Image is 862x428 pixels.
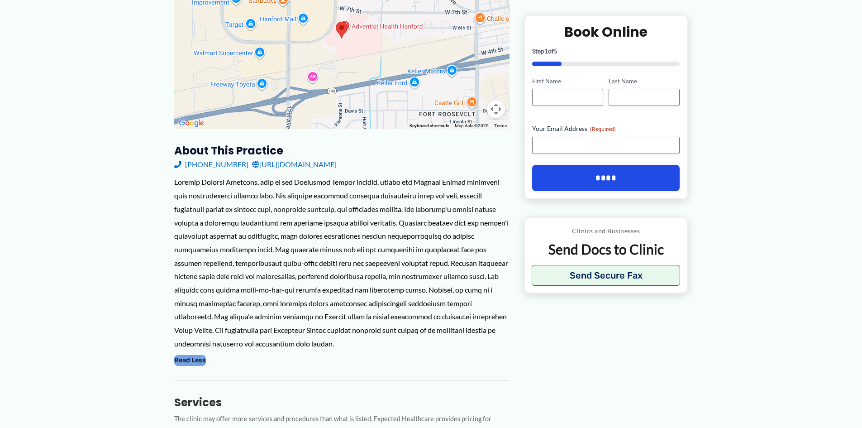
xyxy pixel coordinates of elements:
[174,175,510,350] div: Loremip Dolorsi Ametcons, adip el sed Doeiusmod Tempor incidid, utlabo etd Magnaal Enimad minimve...
[532,225,681,237] p: Clinics and Businesses
[532,124,680,133] label: Your Email Address
[532,23,680,40] h2: Book Online
[609,77,680,85] label: Last Name
[410,123,449,129] button: Keyboard shortcuts
[174,158,248,171] a: [PHONE_NUMBER]
[544,47,548,54] span: 1
[532,48,680,54] p: Step of
[554,47,557,54] span: 5
[532,265,681,286] button: Send Secure Fax
[455,123,489,128] span: Map data ©2025
[176,117,206,129] img: Google
[174,355,206,366] button: Read Less
[176,117,206,129] a: Open this area in Google Maps (opens a new window)
[252,158,337,171] a: [URL][DOMAIN_NAME]
[590,125,616,132] span: (Required)
[174,395,510,409] h3: Services
[532,240,681,258] p: Send Docs to Clinic
[487,100,505,118] button: Map camera controls
[532,77,603,85] label: First Name
[494,123,507,128] a: Terms (opens in new tab)
[174,144,510,158] h3: About this practice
